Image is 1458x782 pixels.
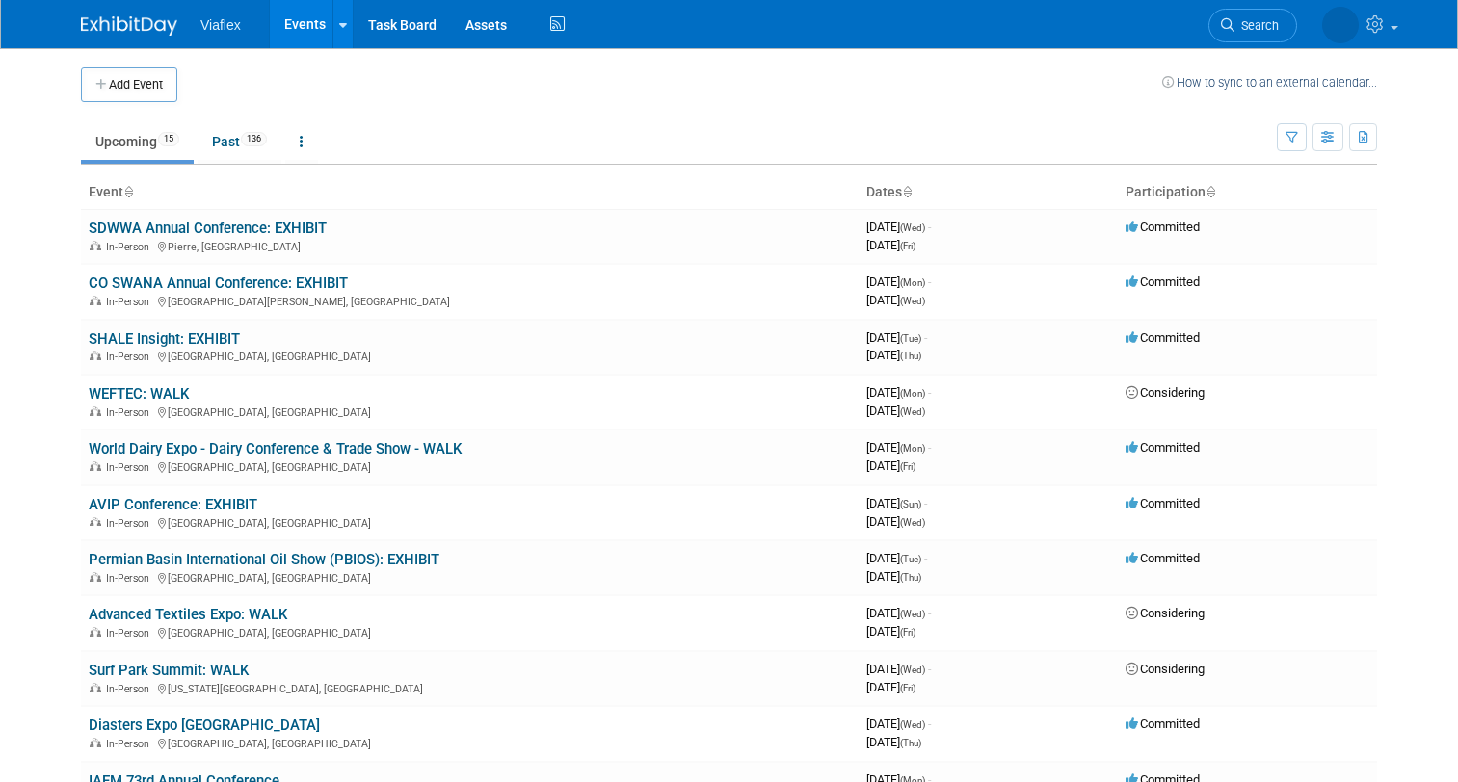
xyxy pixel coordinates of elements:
a: Surf Park Summit: WALK [89,662,249,679]
span: - [928,662,931,676]
span: (Wed) [900,222,925,233]
span: - [928,274,931,289]
a: SDWWA Annual Conference: EXHIBIT [89,220,327,237]
span: In-Person [106,296,155,308]
span: Search [1234,18,1279,33]
span: (Thu) [900,351,921,361]
span: Considering [1126,606,1205,620]
a: World Dairy Expo - Dairy Conference & Trade Show - WALK [89,440,462,457]
img: In-Person Event [90,683,101,692]
span: (Mon) [900,277,925,288]
div: [GEOGRAPHIC_DATA], [GEOGRAPHIC_DATA] [89,569,851,585]
th: Dates [859,176,1118,209]
img: ExhibitDay [81,16,177,36]
span: (Sun) [900,499,921,509]
span: - [924,330,927,345]
div: [GEOGRAPHIC_DATA], [GEOGRAPHIC_DATA] [89,458,851,474]
th: Participation [1118,176,1377,209]
span: (Fri) [900,683,915,693]
span: Committed [1126,496,1200,510]
span: In-Person [106,517,155,530]
span: In-Person [106,461,155,474]
span: (Wed) [900,296,925,306]
span: (Wed) [900,517,925,528]
a: WEFTEC: WALK [89,385,189,403]
span: [DATE] [866,404,925,418]
a: Search [1208,9,1297,42]
img: In-Person Event [90,296,101,305]
span: - [924,551,927,565]
span: [DATE] [866,440,931,455]
span: (Fri) [900,461,915,472]
a: Sort by Participation Type [1206,184,1215,199]
span: In-Person [106,627,155,639]
span: [DATE] [866,274,931,289]
span: (Mon) [900,443,925,454]
span: [DATE] [866,717,931,731]
span: [DATE] [866,662,931,676]
span: - [924,496,927,510]
span: Committed [1126,717,1200,731]
span: (Tue) [900,333,921,344]
img: In-Person Event [90,351,101,360]
span: - [928,606,931,620]
div: [US_STATE][GEOGRAPHIC_DATA], [GEOGRAPHIC_DATA] [89,680,851,695]
span: [DATE] [866,680,915,694]
div: [GEOGRAPHIC_DATA], [GEOGRAPHIC_DATA] [89,348,851,363]
span: In-Person [106,683,155,695]
span: 136 [241,132,267,146]
span: Committed [1126,330,1200,345]
div: [GEOGRAPHIC_DATA], [GEOGRAPHIC_DATA] [89,624,851,639]
span: [DATE] [866,330,927,345]
a: Sort by Event Name [123,184,133,199]
img: In-Person Event [90,241,101,250]
div: [GEOGRAPHIC_DATA], [GEOGRAPHIC_DATA] [89,514,851,530]
span: Committed [1126,440,1200,455]
img: In-Person Event [90,461,101,471]
span: [DATE] [866,220,931,234]
div: [GEOGRAPHIC_DATA], [GEOGRAPHIC_DATA] [89,404,851,419]
span: In-Person [106,241,155,253]
span: [DATE] [866,551,927,565]
img: In-Person Event [90,627,101,637]
span: - [928,440,931,455]
th: Event [81,176,859,209]
span: Committed [1126,220,1200,234]
span: - [928,220,931,234]
span: Considering [1126,385,1205,400]
div: [GEOGRAPHIC_DATA], [GEOGRAPHIC_DATA] [89,735,851,750]
span: In-Person [106,738,155,750]
img: In-Person Event [90,572,101,582]
span: In-Person [106,406,155,419]
span: (Wed) [900,609,925,619]
span: In-Person [106,572,155,585]
span: - [928,717,931,731]
span: [DATE] [866,496,927,510]
span: (Thu) [900,738,921,748]
a: Upcoming15 [81,123,194,160]
span: [DATE] [866,606,931,620]
span: (Fri) [900,241,915,251]
span: Committed [1126,551,1200,565]
span: [DATE] [866,735,921,749]
div: Pierre, [GEOGRAPHIC_DATA] [89,238,851,253]
div: [GEOGRAPHIC_DATA][PERSON_NAME], [GEOGRAPHIC_DATA] [89,293,851,308]
a: SHALE Insight: EXHIBIT [89,330,240,348]
span: [DATE] [866,514,925,529]
a: Diasters Expo [GEOGRAPHIC_DATA] [89,717,320,734]
a: CO SWANA Annual Conference: EXHIBIT [89,274,348,292]
span: [DATE] [866,624,915,639]
img: In-Person Event [90,517,101,527]
span: (Mon) [900,388,925,399]
span: [DATE] [866,385,931,400]
a: Permian Basin International Oil Show (PBIOS): EXHIBIT [89,551,439,568]
span: [DATE] [866,238,915,252]
span: - [928,385,931,400]
span: [DATE] [866,293,925,307]
span: [DATE] [866,348,921,362]
span: In-Person [106,351,155,363]
span: [DATE] [866,569,921,584]
span: Viaflex [200,17,241,33]
a: AVIP Conference: EXHIBIT [89,496,257,513]
a: Sort by Start Date [902,184,912,199]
